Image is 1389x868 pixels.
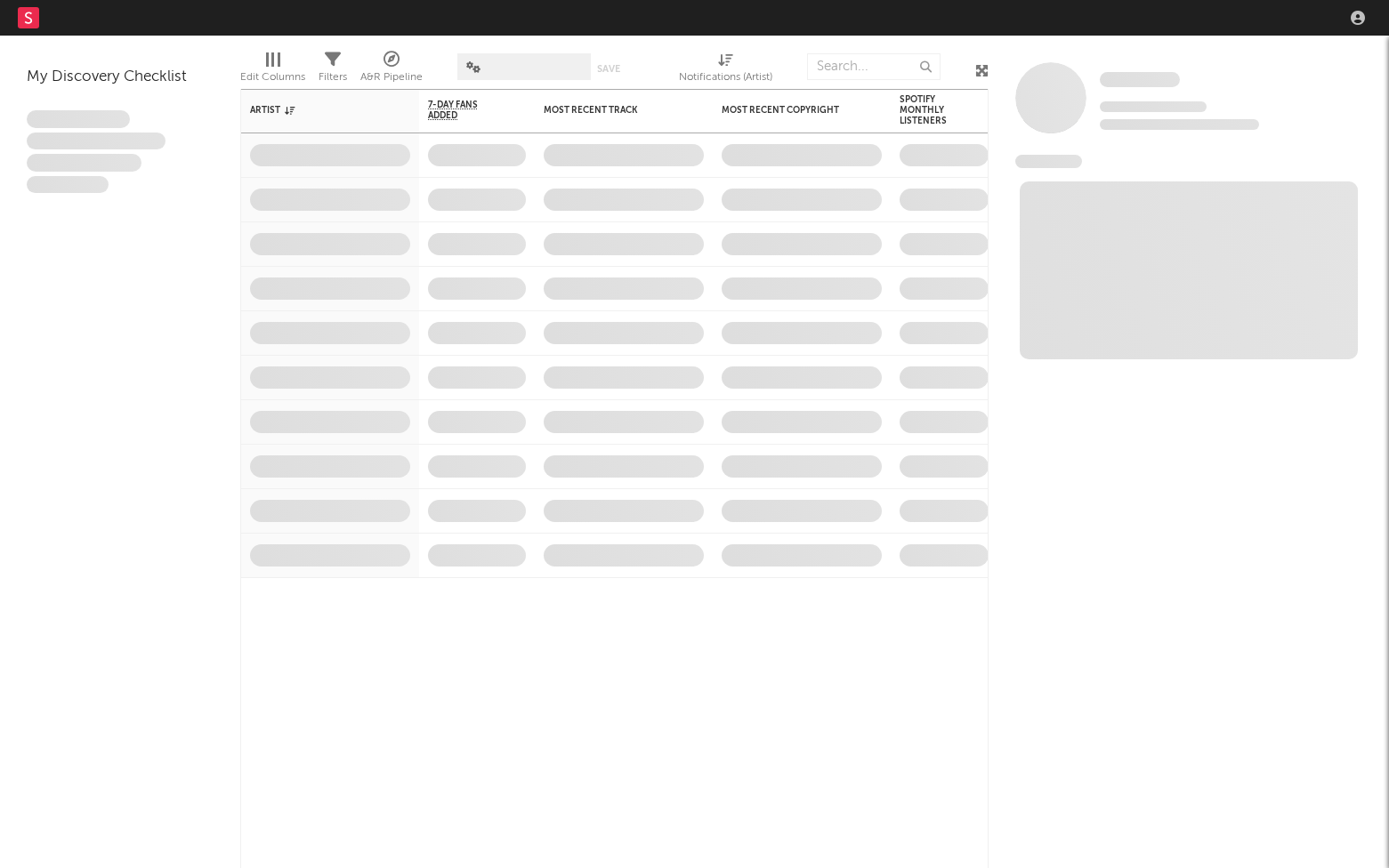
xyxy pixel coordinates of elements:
span: Tracking Since: [DATE] [1100,101,1207,112]
div: Most Recent Copyright [722,105,855,116]
div: My Discovery Checklist [27,67,214,88]
span: Some Artist [1100,72,1180,87]
div: Edit Columns [240,67,305,88]
div: Spotify Monthly Listeners [900,94,962,126]
a: Some Artist [1100,71,1180,89]
div: Filters [319,67,347,88]
div: A&R Pipeline [360,44,423,96]
span: Aliquam viverra [27,176,109,194]
div: Edit Columns [240,44,305,96]
input: Search... [807,53,941,80]
span: News Feed [1015,155,1082,168]
span: 7-Day Fans Added [428,100,499,121]
span: 0 fans last week [1100,119,1259,130]
div: Filters [319,44,347,96]
span: Integer aliquet in purus et [27,133,166,150]
button: Save [597,64,620,74]
div: Notifications (Artist) [679,44,772,96]
div: Artist [250,105,384,116]
div: A&R Pipeline [360,67,423,88]
div: Most Recent Track [544,105,677,116]
span: Praesent ac interdum [27,154,141,172]
div: Notifications (Artist) [679,67,772,88]
span: Lorem ipsum dolor [27,110,130,128]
